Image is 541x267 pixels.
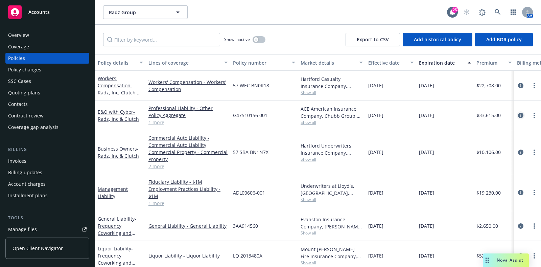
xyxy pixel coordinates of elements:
[414,36,461,43] span: Add historical policy
[148,222,228,229] a: General Liability - General Liability
[8,156,26,166] div: Invoices
[98,109,139,122] span: - Radz, Inc & Clutch
[517,148,525,156] a: circleInformation
[368,149,383,156] span: [DATE]
[5,110,89,121] a: Contract review
[5,87,89,98] a: Quoting plans
[419,112,434,119] span: [DATE]
[530,188,538,197] a: more
[483,253,491,267] div: Drag to move
[475,33,533,46] button: Add BOR policy
[517,82,525,90] a: circleInformation
[95,54,146,71] button: Policy details
[148,112,228,119] a: Policy Aggregate
[301,216,363,230] div: Evanston Insurance Company, [PERSON_NAME] Insurance, CRC Group
[230,54,298,71] button: Policy number
[301,246,363,260] div: Mount [PERSON_NAME] Fire Insurance Company, USLI
[8,99,28,110] div: Contacts
[148,178,228,185] a: Fiduciary Liability - $1M
[148,119,228,126] a: 1 more
[452,7,458,13] div: 25
[475,5,489,19] a: Report a Bug
[368,189,383,196] span: [DATE]
[517,111,525,119] a: circleInformation
[8,122,58,133] div: Coverage gap analysis
[233,222,258,229] span: 3AA914560
[8,167,42,178] div: Billing updates
[491,5,504,19] a: Search
[476,82,501,89] span: $22,708.00
[368,82,383,89] span: [DATE]
[109,9,167,16] span: Radz Group
[301,59,355,66] div: Market details
[517,188,525,197] a: circleInformation
[517,252,525,260] a: circleInformation
[301,156,363,162] span: Show all
[419,252,434,259] span: [DATE]
[5,53,89,64] a: Policies
[98,59,136,66] div: Policy details
[476,222,498,229] span: $2,650.00
[148,59,220,66] div: Lines of coverage
[301,142,363,156] div: Hartford Underwriters Insurance Company, Hartford Insurance Group
[13,245,63,252] span: Open Client Navigator
[28,9,50,15] span: Accounts
[301,75,363,90] div: Hartford Casualty Insurance Company, Hartford Insurance Group
[416,54,474,71] button: Expiration date
[403,33,472,46] button: Add historical policy
[368,59,406,66] div: Effective date
[419,82,434,89] span: [DATE]
[8,64,41,75] div: Policy changes
[530,111,538,119] a: more
[5,41,89,52] a: Coverage
[530,252,538,260] a: more
[233,82,269,89] span: 57 WEC BN0R18
[224,37,250,42] span: Show inactive
[301,182,363,197] div: Underwriters at Lloyd's, [GEOGRAPHIC_DATA], Lloyd's of [GEOGRAPHIC_DATA], AllDigital Specialty In...
[148,163,228,170] a: 2 more
[366,54,416,71] button: Effective date
[148,79,228,93] a: Workers' Compensation - Workers' Compensation
[419,189,434,196] span: [DATE]
[530,82,538,90] a: more
[517,222,525,230] a: circleInformation
[530,222,538,230] a: more
[346,33,400,46] button: Export to CSV
[301,90,363,95] span: Show all
[419,222,434,229] span: [DATE]
[8,179,46,190] div: Account charges
[148,105,228,112] a: Professional Liability - Other
[5,156,89,166] a: Invoices
[8,224,37,235] div: Manage files
[98,109,139,122] a: E&O with Cyber
[5,190,89,201] a: Installment plans
[8,41,29,52] div: Coverage
[146,54,230,71] button: Lines of coverage
[419,59,464,66] div: Expiration date
[301,230,363,236] span: Show all
[5,30,89,41] a: Overview
[5,64,89,75] a: Policy changes
[8,87,40,98] div: Quoting plans
[148,134,228,149] a: Commercial Auto Liability - Commercial Auto Liability
[148,200,228,207] a: 1 more
[233,112,267,119] span: G47510156 001
[474,54,514,71] button: Premium
[476,149,501,156] span: $10,106.00
[476,112,501,119] span: $33,615.00
[301,260,363,266] span: Show all
[98,146,139,159] span: - Radz, Inc & Clutch
[301,105,363,119] div: ACE American Insurance Company, Chubb Group, RT Specialty Insurance Services, LLC (RSG Specialty,...
[497,257,523,263] span: Nova Assist
[5,99,89,110] a: Contacts
[357,36,389,43] span: Export to CSV
[301,119,363,125] span: Show all
[5,122,89,133] a: Coverage gap analysis
[233,252,262,259] span: LQ 2013480A
[530,148,538,156] a: more
[103,33,220,46] input: Filter by keyword...
[507,5,520,19] a: Switch app
[98,216,136,243] a: General Liability
[301,197,363,202] span: Show all
[5,179,89,190] a: Account charges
